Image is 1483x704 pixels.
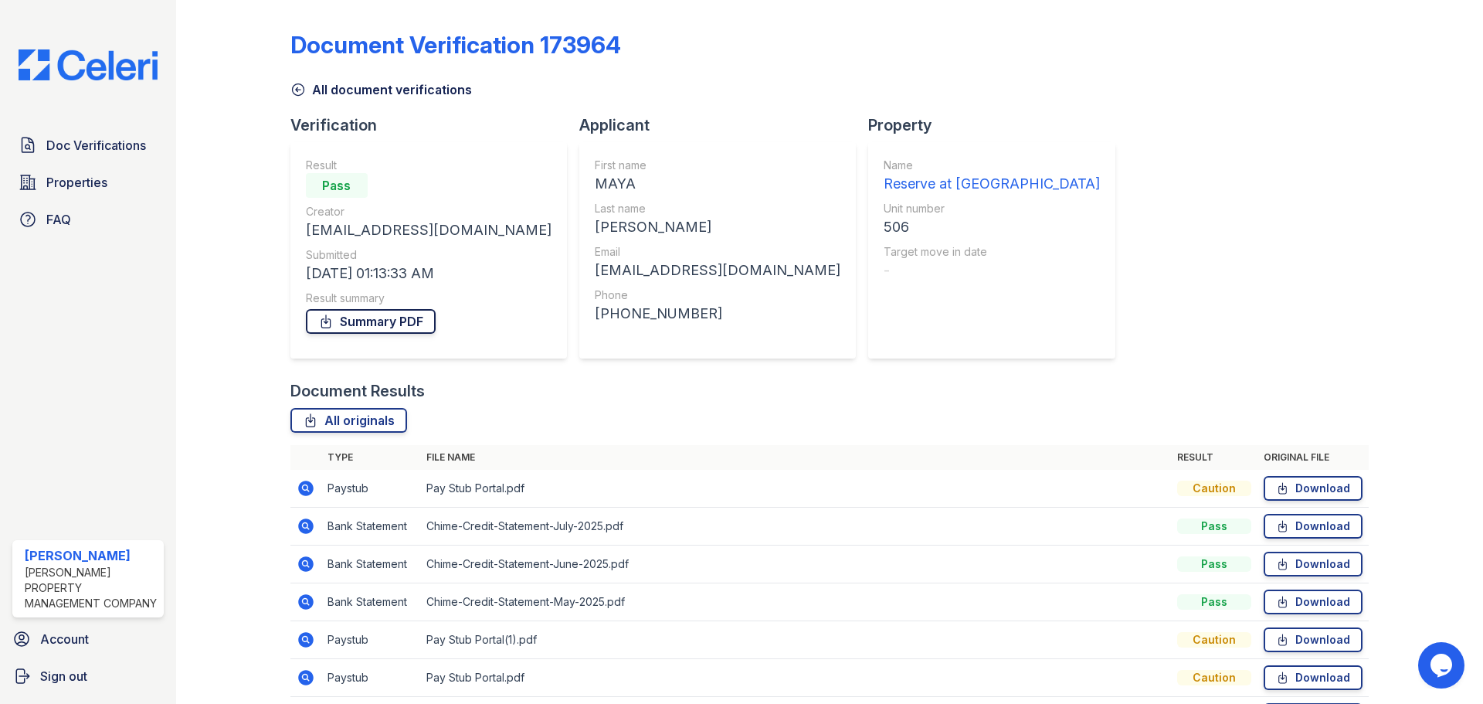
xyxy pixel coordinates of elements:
div: Pass [306,173,368,198]
div: Property [868,114,1128,136]
div: First name [595,158,840,173]
div: Result summary [306,291,551,306]
a: Download [1264,514,1363,539]
td: Chime-Credit-Statement-May-2025.pdf [420,583,1171,621]
div: [DATE] 01:13:33 AM [306,263,551,284]
th: Result [1171,445,1257,470]
a: Download [1264,476,1363,501]
div: Unit number [884,201,1100,216]
div: Applicant [579,114,868,136]
td: Bank Statement [321,508,420,546]
div: Name [884,158,1100,173]
a: Doc Verifications [12,130,164,161]
span: Properties [46,173,107,192]
div: Pass [1177,519,1251,534]
td: Bank Statement [321,583,420,621]
div: Document Verification 173964 [290,31,621,59]
td: Paystub [321,659,420,697]
td: Pay Stub Portal(1).pdf [420,621,1171,659]
th: Type [321,445,420,470]
a: Download [1264,552,1363,576]
td: Pay Stub Portal.pdf [420,659,1171,697]
div: Caution [1177,632,1251,648]
td: Paystub [321,470,420,508]
td: Chime-Credit-Statement-June-2025.pdf [420,546,1171,583]
div: Caution [1177,481,1251,496]
div: - [884,260,1100,281]
div: Verification [290,114,579,136]
th: File name [420,445,1171,470]
div: Phone [595,287,840,303]
span: Sign out [40,667,87,685]
a: Sign out [6,661,170,692]
div: Result [306,158,551,173]
td: Pay Stub Portal.pdf [420,470,1171,508]
div: Pass [1177,594,1251,610]
th: Original file [1257,445,1369,470]
div: MAYA [595,173,840,195]
a: All document verifications [290,80,472,99]
div: [EMAIL_ADDRESS][DOMAIN_NAME] [306,219,551,241]
div: [PHONE_NUMBER] [595,303,840,325]
td: Chime-Credit-Statement-July-2025.pdf [420,508,1171,546]
div: Reserve at [GEOGRAPHIC_DATA] [884,173,1100,195]
div: [PERSON_NAME] [25,546,158,565]
a: Download [1264,590,1363,614]
div: Pass [1177,556,1251,572]
a: Summary PDF [306,309,436,334]
div: Submitted [306,247,551,263]
img: CE_Logo_Blue-a8612792a0a2168367f1c8372b55b34899dd931a85d93a1a3d3e32e68fde9ad4.png [6,49,170,80]
a: Download [1264,665,1363,690]
div: Target move in date [884,244,1100,260]
div: Caution [1177,670,1251,685]
a: FAQ [12,204,164,235]
div: Last name [595,201,840,216]
a: Download [1264,627,1363,652]
span: FAQ [46,210,71,229]
div: [PERSON_NAME] Property Management Company [25,565,158,611]
div: 506 [884,216,1100,238]
iframe: chat widget [1418,642,1468,689]
a: Name Reserve at [GEOGRAPHIC_DATA] [884,158,1100,195]
a: All originals [290,408,407,433]
div: [PERSON_NAME] [595,216,840,238]
div: Document Results [290,380,425,402]
div: Email [595,244,840,260]
a: Properties [12,167,164,198]
div: [EMAIL_ADDRESS][DOMAIN_NAME] [595,260,840,281]
a: Account [6,624,170,655]
div: Creator [306,204,551,219]
td: Paystub [321,621,420,659]
span: Account [40,630,89,648]
span: Doc Verifications [46,136,146,155]
td: Bank Statement [321,546,420,583]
